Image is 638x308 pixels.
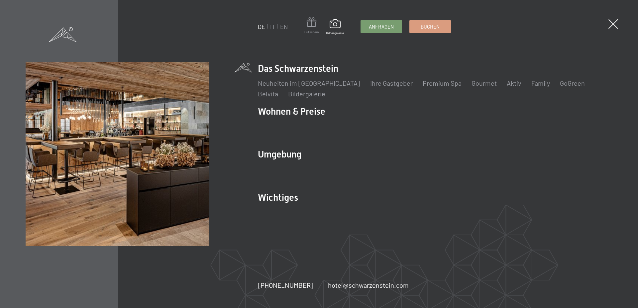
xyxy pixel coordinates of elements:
a: hotel@schwarzenstein.com [328,280,409,290]
span: Buchen [421,23,440,30]
a: Premium Spa [423,79,462,87]
span: Anfragen [369,23,394,30]
a: Anfragen [361,20,402,33]
a: EN [280,23,288,30]
a: Bildergalerie [326,19,344,35]
a: Neuheiten im [GEOGRAPHIC_DATA] [258,79,360,87]
a: IT [270,23,275,30]
span: [PHONE_NUMBER] [258,281,313,289]
a: Gourmet [472,79,497,87]
span: Gutschein [304,30,319,34]
a: Ihre Gastgeber [370,79,413,87]
span: Bildergalerie [326,31,344,35]
a: Buchen [410,20,451,33]
a: Family [531,79,550,87]
a: Aktiv [507,79,521,87]
a: Bildergalerie [288,90,325,98]
a: GoGreen [560,79,585,87]
a: Belvita [258,90,278,98]
a: DE [258,23,265,30]
a: Gutschein [304,17,319,34]
a: [PHONE_NUMBER] [258,280,313,290]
